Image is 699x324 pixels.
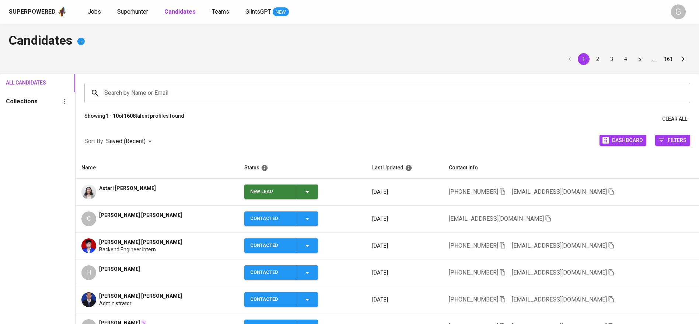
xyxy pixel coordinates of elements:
div: Contacted [250,265,291,280]
div: New Lead [250,185,291,199]
span: [PERSON_NAME] [PERSON_NAME] [99,292,182,300]
div: Saved (Recent) [106,135,154,148]
button: Go to page 3 [606,53,618,65]
button: Contacted [244,292,318,307]
button: Go to page 161 [662,53,675,65]
div: Contacted [250,238,291,253]
span: [PERSON_NAME] [99,265,140,273]
p: [DATE] [372,188,437,196]
b: 1608 [124,113,136,119]
span: Backend Engineer Intern [99,246,156,253]
span: Clear All [662,114,687,124]
a: Superhunter [117,7,150,17]
th: Name [76,157,238,179]
span: [PHONE_NUMBER] [449,188,498,195]
h6: Collections [6,96,38,107]
span: [PHONE_NUMBER] [449,296,498,303]
img: 88fd65448ce4e4d63b4c28e108d48d7a.jpg [81,238,96,253]
button: Clear All [659,112,690,126]
span: Teams [212,8,229,15]
p: [DATE] [372,215,437,223]
button: Go to page 2 [592,53,604,65]
th: Status [238,157,366,179]
th: Last Updated [366,157,443,179]
button: Contacted [244,211,318,226]
button: Go to page 5 [634,53,646,65]
span: GlintsGPT [245,8,271,15]
a: Jobs [88,7,102,17]
button: Contacted [244,238,318,253]
div: Contacted [250,292,291,307]
div: … [648,55,660,63]
span: [EMAIL_ADDRESS][DOMAIN_NAME] [449,215,544,222]
button: Dashboard [600,135,646,146]
span: [PERSON_NAME] [PERSON_NAME] [99,238,182,246]
h4: Candidates [9,32,690,50]
span: [EMAIL_ADDRESS][DOMAIN_NAME] [512,188,607,195]
span: Superhunter [117,8,148,15]
div: G [671,4,686,19]
span: [PHONE_NUMBER] [449,242,498,249]
button: New Lead [244,185,318,199]
span: Jobs [88,8,101,15]
span: [PHONE_NUMBER] [449,269,498,276]
span: [EMAIL_ADDRESS][DOMAIN_NAME] [512,296,607,303]
span: NEW [273,8,289,16]
a: Teams [212,7,231,17]
span: [EMAIL_ADDRESS][DOMAIN_NAME] [512,242,607,249]
a: GlintsGPT NEW [245,7,289,17]
div: Contacted [250,211,291,226]
p: [DATE] [372,242,437,249]
p: Showing of talent profiles found [84,112,184,126]
p: Sort By [84,137,103,146]
p: Saved (Recent) [106,137,146,146]
button: page 1 [578,53,590,65]
button: Contacted [244,265,318,280]
b: Candidates [164,8,196,15]
p: [DATE] [372,296,437,303]
button: Go to next page [677,53,689,65]
nav: pagination navigation [563,53,690,65]
img: eb26f140f1f8124ff090ace13f946cae.jpg [81,292,96,307]
a: Superpoweredapp logo [9,6,67,17]
th: Contact Info [443,157,699,179]
span: Administrator [99,300,132,307]
b: 1 - 10 [105,113,119,119]
span: Dashboard [612,135,643,145]
p: [DATE] [372,269,437,276]
span: [EMAIL_ADDRESS][DOMAIN_NAME] [512,269,607,276]
div: H [81,265,96,280]
div: C [81,211,96,226]
span: Astari [PERSON_NAME] [99,185,156,192]
span: [PERSON_NAME] [PERSON_NAME] [99,211,182,219]
img: app logo [57,6,67,17]
a: Candidates [164,7,197,17]
div: Superpowered [9,8,56,16]
button: Filters [655,135,690,146]
button: Go to page 4 [620,53,632,65]
span: All Candidates [6,78,37,87]
span: Filters [668,135,686,145]
img: 96a4428f045eb2d954db7f5881cfcbaa.jpg [81,185,96,199]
